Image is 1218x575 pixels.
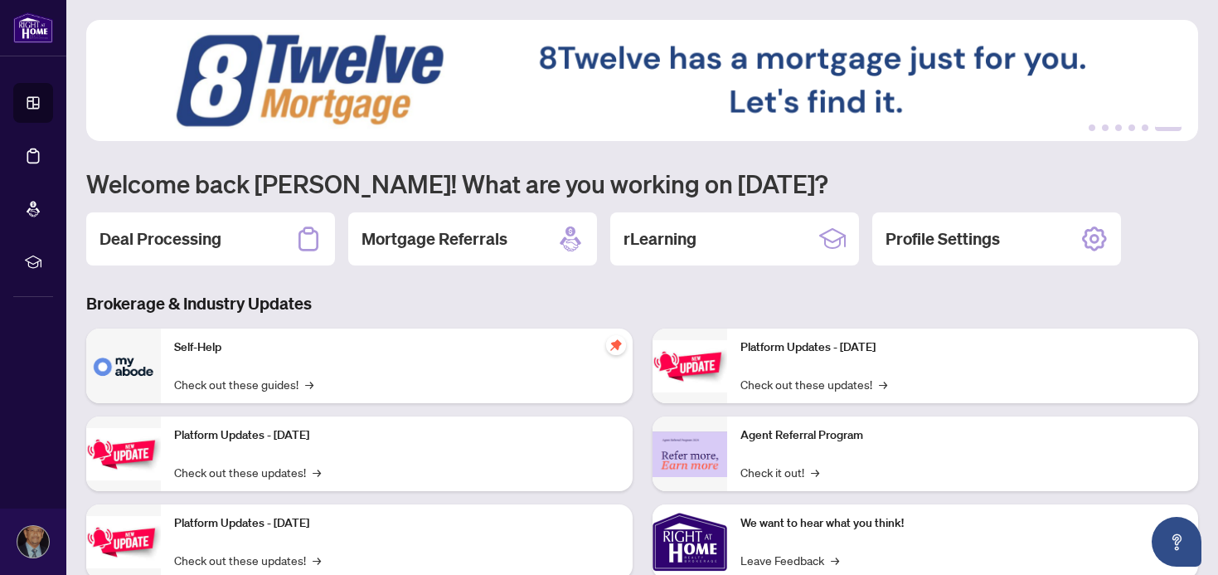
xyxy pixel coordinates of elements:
img: Platform Updates - September 16, 2025 [86,428,161,480]
p: Platform Updates - [DATE] [174,426,619,445]
img: Self-Help [86,329,161,403]
span: → [811,463,819,481]
button: 1 [1089,124,1095,131]
a: Check out these updates!→ [174,463,321,481]
a: Check it out!→ [740,463,819,481]
span: → [831,551,839,569]
p: Agent Referral Program [740,426,1186,445]
p: Platform Updates - [DATE] [174,514,619,533]
p: We want to hear what you think! [740,514,1186,533]
img: Platform Updates - July 21, 2025 [86,516,161,568]
span: pushpin [606,335,626,355]
span: → [879,375,887,393]
button: 3 [1115,124,1122,131]
button: Open asap [1152,517,1201,567]
p: Platform Updates - [DATE] [740,339,1186,357]
button: 5 [1142,124,1148,131]
img: Slide 5 [86,20,1198,141]
img: Profile Icon [17,526,49,558]
img: logo [13,12,53,43]
h1: Welcome back [PERSON_NAME]! What are you working on [DATE]? [86,168,1198,199]
a: Check out these updates!→ [174,551,321,569]
h2: Mortgage Referrals [362,227,507,251]
h2: rLearning [624,227,696,251]
span: → [313,463,321,481]
span: → [305,375,313,393]
img: Agent Referral Program [653,431,727,477]
h2: Deal Processing [99,227,221,251]
a: Leave Feedback→ [740,551,839,569]
p: Self-Help [174,339,619,357]
h3: Brokerage & Industry Updates [86,292,1198,315]
h2: Profile Settings [886,227,1000,251]
button: 2 [1102,124,1109,131]
a: Check out these updates!→ [740,375,887,393]
span: → [313,551,321,569]
button: 4 [1128,124,1135,131]
img: Platform Updates - June 23, 2025 [653,340,727,392]
button: 6 [1155,124,1182,131]
a: Check out these guides!→ [174,375,313,393]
